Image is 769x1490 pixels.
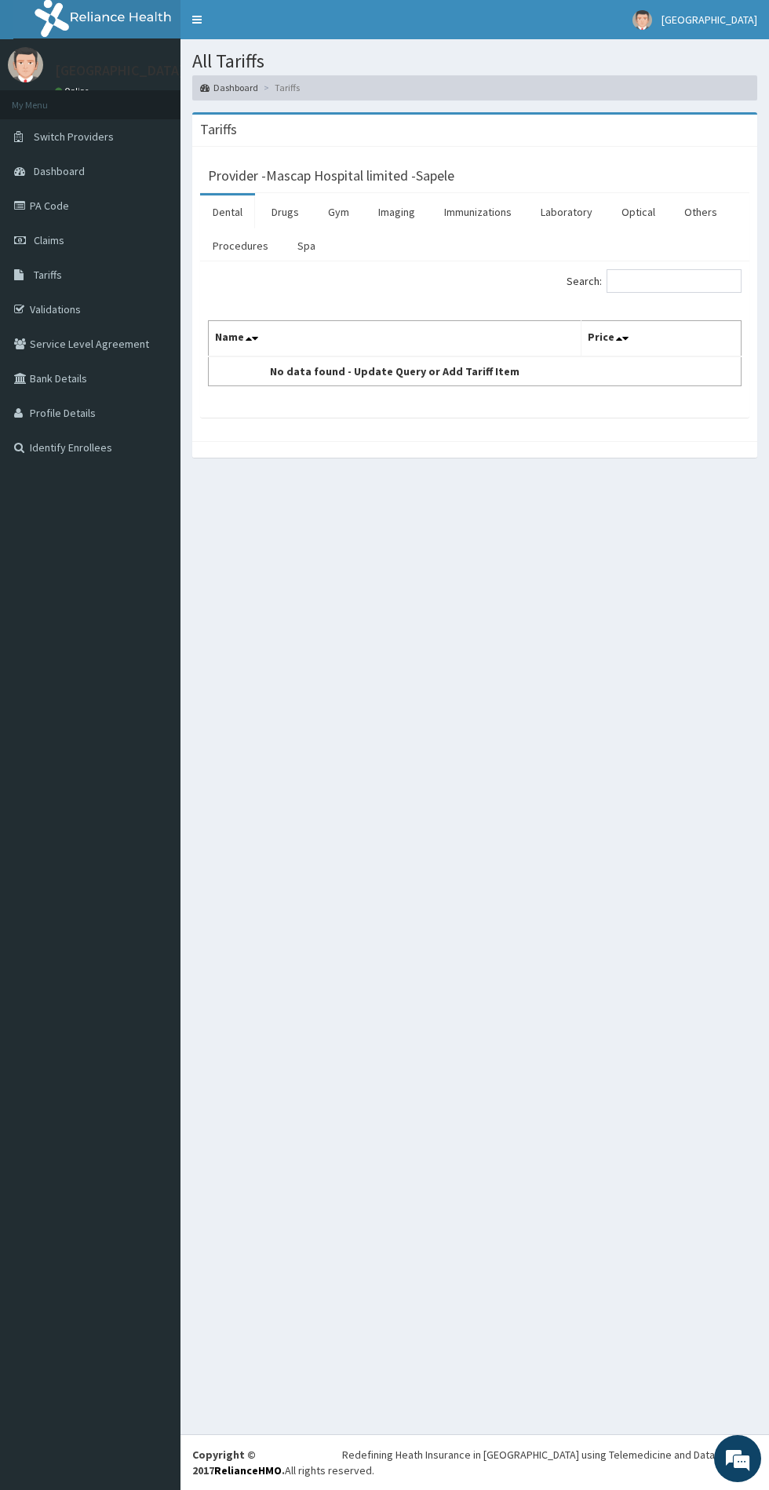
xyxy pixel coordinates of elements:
a: Dental [200,195,255,228]
span: Claims [34,233,64,247]
a: Procedures [200,229,281,262]
a: Drugs [259,195,312,228]
a: Spa [285,229,328,262]
th: Price [581,320,742,356]
a: Gym [315,195,362,228]
a: Online [55,86,93,97]
label: Search: [567,269,742,293]
strong: Copyright © 2017 . [192,1448,285,1477]
a: Laboratory [528,195,605,228]
footer: All rights reserved. [180,1434,769,1490]
span: Switch Providers [34,130,114,144]
h1: All Tariffs [192,51,757,71]
input: Search: [607,269,742,293]
span: Tariffs [34,268,62,282]
a: Immunizations [432,195,524,228]
span: Dashboard [34,164,85,178]
li: Tariffs [260,81,300,94]
a: Dashboard [200,81,258,94]
h3: Tariffs [200,122,237,137]
p: [GEOGRAPHIC_DATA] [55,64,184,78]
img: User Image [632,10,652,30]
h3: Provider - Mascap Hospital limited -Sapele [208,169,454,183]
a: Optical [609,195,668,228]
img: User Image [8,47,43,82]
span: [GEOGRAPHIC_DATA] [661,13,757,27]
th: Name [209,320,581,356]
div: Redefining Heath Insurance in [GEOGRAPHIC_DATA] using Telemedicine and Data Science! [342,1447,757,1463]
a: Imaging [366,195,428,228]
a: RelianceHMO [214,1463,282,1477]
td: No data found - Update Query or Add Tariff Item [209,356,581,386]
a: Others [672,195,730,228]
